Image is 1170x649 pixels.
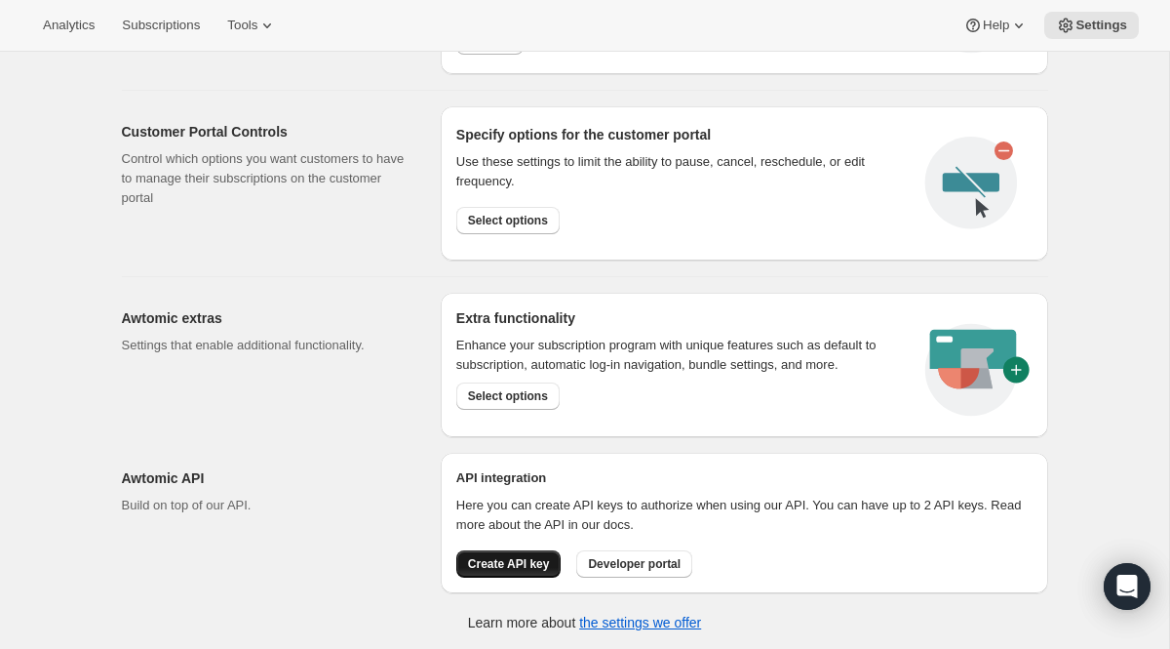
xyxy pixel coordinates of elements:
[1044,12,1139,39] button: Settings
[456,383,560,410] button: Select options
[122,496,409,515] p: Build on top of our API.
[122,468,409,488] h2: Awtomic API
[456,152,910,191] div: Use these settings to limit the ability to pause, cancel, reschedule, or edit frequency.
[468,388,548,404] span: Select options
[122,336,409,355] p: Settings that enable additional functionality.
[122,308,409,328] h2: Awtomic extras
[122,18,200,33] span: Subscriptions
[227,18,257,33] span: Tools
[43,18,95,33] span: Analytics
[468,556,550,572] span: Create API key
[456,496,1033,535] p: Here you can create API keys to authorize when using our API. You can have up to 2 API keys. Read...
[110,12,212,39] button: Subscriptions
[588,556,681,572] span: Developer portal
[456,550,562,578] button: Create API key
[31,12,106,39] button: Analytics
[983,18,1009,33] span: Help
[456,207,560,234] button: Select options
[952,12,1040,39] button: Help
[456,125,910,144] h2: Specify options for the customer portal
[579,615,701,630] a: the settings we offer
[468,613,701,632] p: Learn more about
[456,308,575,328] h2: Extra functionality
[122,122,409,142] h2: Customer Portal Controls
[468,213,548,228] span: Select options
[576,550,692,578] button: Developer portal
[1104,563,1150,610] div: Open Intercom Messenger
[215,12,289,39] button: Tools
[456,468,1033,488] h2: API integration
[1075,18,1127,33] span: Settings
[456,336,902,375] p: Enhance your subscription program with unique features such as default to subscription, automatic...
[122,149,409,208] p: Control which options you want customers to have to manage their subscriptions on the customer po...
